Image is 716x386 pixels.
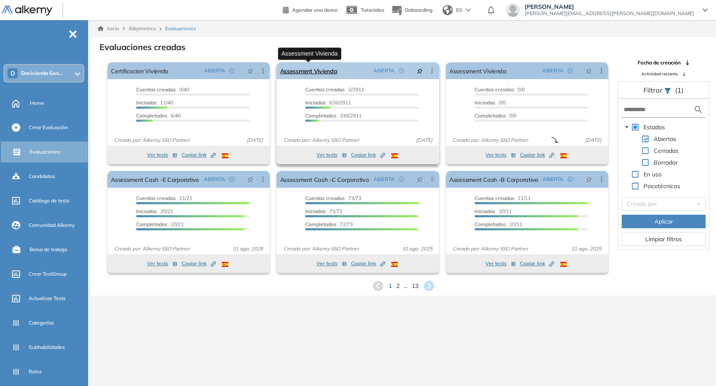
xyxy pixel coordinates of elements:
[129,25,156,32] span: Alkymetrics
[136,208,157,214] span: Iniciadas
[136,99,173,106] span: 11/40
[247,67,253,74] span: pushpin
[305,86,364,93] span: 2/2911
[241,64,260,77] button: pushpin
[98,25,119,32] a: Inicio
[652,146,680,156] span: Cerradas
[222,153,228,158] img: ESP
[278,48,341,60] div: Assessment Vivienda
[30,99,44,107] span: Home
[449,62,507,79] a: Assessment Vivienda
[475,221,522,227] span: 10/11
[147,150,177,160] button: Ver tests
[305,221,353,227] span: 72/73
[475,99,495,106] span: Iniciadas
[280,171,369,188] a: Assessment Cash -C Corporativo
[29,148,60,156] span: Evaluaciones
[520,150,554,160] button: Copiar link
[241,173,260,186] button: pushpin
[280,136,362,144] span: Creado por: Alkemy SSO Partner
[652,134,678,144] span: Abiertas
[351,151,385,159] span: Copiar link
[136,86,189,93] span: 0/40
[442,5,453,15] img: world
[391,262,398,267] img: ESP
[417,67,423,74] span: pushpin
[389,282,392,290] span: 1
[305,195,361,201] span: 73/73
[475,86,525,93] span: 0/0
[579,64,598,77] button: pushpin
[520,260,554,267] span: Copiar link
[568,68,573,73] span: check-circle
[410,64,429,77] button: pushpin
[520,151,554,159] span: Copiar link
[654,147,678,154] span: Cerradas
[475,208,495,214] span: Iniciadas
[136,195,192,201] span: 21/21
[582,136,605,144] span: [DATE]
[654,135,676,143] span: Abiertas
[404,282,408,290] span: ...
[292,7,338,13] span: Agendar una demo
[29,124,68,131] span: Crear Evaluación
[182,150,216,160] button: Copiar link
[652,157,679,168] span: Borrador
[182,260,216,267] span: Copiar link
[644,170,662,178] span: En uso
[560,153,567,158] img: ESP
[568,245,605,253] span: 31 ago. 2025
[29,173,55,180] span: Candidatos
[29,221,75,229] span: Comunidad Alkemy
[111,171,199,188] a: Assessment Cash -E Corporativo
[29,246,67,253] span: Bolsa de trabajo
[417,176,423,183] span: pushpin
[485,258,516,269] button: Ver tests
[21,70,63,77] span: Davivienda Gen...
[136,221,184,227] span: 20/21
[11,70,15,77] span: D
[305,112,362,119] span: 339/2911
[638,59,681,67] span: Fecha de creación
[586,67,592,74] span: pushpin
[475,112,506,119] span: Completados
[622,232,705,246] button: Limpiar filtros
[111,136,193,144] span: Creado por: Alkemy SSO Partner
[586,176,592,183] span: pushpin
[136,112,167,119] span: Completados
[111,245,193,253] span: Creado por: Alkemy SSO Partner
[305,86,345,93] span: Cuentas creadas
[29,270,67,278] span: Crear TestGroup
[204,67,225,75] span: ABIERTA
[466,8,471,12] img: arrow
[525,10,694,17] span: [PERSON_NAME][EMAIL_ADDRESS][PERSON_NAME][DOMAIN_NAME]
[560,262,567,267] img: ESP
[542,176,563,183] span: ABIERTA
[525,3,694,10] span: [PERSON_NAME]
[654,217,673,226] span: Aplicar
[165,25,196,32] span: Evaluaciones
[642,181,682,191] span: Psicotécnicos
[622,215,705,228] button: Aplicar
[136,86,176,93] span: Cuentas creadas
[305,112,336,119] span: Completados
[136,99,157,106] span: Iniciadas
[456,6,462,14] span: ES
[475,221,506,227] span: Completados
[413,136,436,144] span: [DATE]
[305,99,326,106] span: Iniciadas
[645,234,682,244] span: Limpiar filtros
[412,282,418,290] span: 13
[568,177,573,182] span: check-circle
[29,343,65,351] span: Subhabilidades
[373,67,394,75] span: ABIERTA
[361,7,384,13] span: Tutoriales
[351,260,385,267] span: Copiar link
[316,150,347,160] button: Ver tests
[449,136,531,144] span: Creado por: Alkemy SSO Partner
[351,150,385,160] button: Copiar link
[644,123,665,131] span: Estados
[475,112,516,119] span: 0/0
[136,112,181,119] span: 6/40
[243,136,266,144] span: [DATE]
